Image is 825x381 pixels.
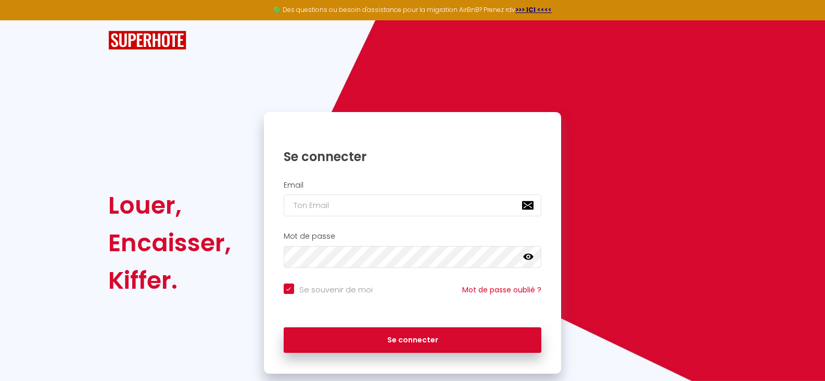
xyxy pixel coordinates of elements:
[515,5,552,14] a: >>> ICI <<<<
[108,224,231,262] div: Encaisser,
[284,327,542,353] button: Se connecter
[108,187,231,224] div: Louer,
[284,181,542,190] h2: Email
[108,31,186,50] img: SuperHote logo
[284,232,542,241] h2: Mot de passe
[108,262,231,299] div: Kiffer.
[284,194,542,216] input: Ton Email
[284,149,542,165] h1: Se connecter
[462,285,541,295] a: Mot de passe oublié ?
